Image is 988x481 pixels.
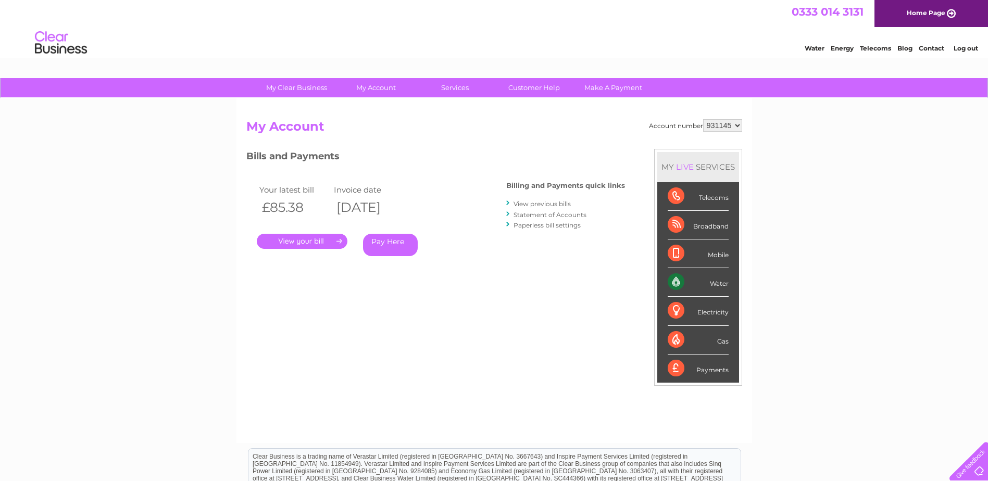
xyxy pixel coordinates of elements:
[246,149,625,167] h3: Bills and Payments
[668,297,729,325] div: Electricity
[897,44,912,52] a: Blog
[34,27,87,59] img: logo.png
[954,44,978,52] a: Log out
[657,152,739,182] div: MY SERVICES
[248,6,741,50] div: Clear Business is a trading name of Verastar Limited (registered in [GEOGRAPHIC_DATA] No. 3667643...
[257,183,332,197] td: Your latest bill
[860,44,891,52] a: Telecoms
[254,78,340,97] a: My Clear Business
[668,355,729,383] div: Payments
[246,119,742,139] h2: My Account
[257,234,347,249] a: .
[331,197,406,218] th: [DATE]
[805,44,824,52] a: Water
[792,5,864,18] a: 0333 014 3131
[257,197,332,218] th: £85.38
[919,44,944,52] a: Contact
[514,200,571,208] a: View previous bills
[491,78,577,97] a: Customer Help
[514,221,581,229] a: Paperless bill settings
[363,234,418,256] a: Pay Here
[412,78,498,97] a: Services
[649,119,742,132] div: Account number
[570,78,656,97] a: Make A Payment
[674,162,696,172] div: LIVE
[668,326,729,355] div: Gas
[668,268,729,297] div: Water
[668,211,729,239] div: Broadband
[668,239,729,268] div: Mobile
[333,78,419,97] a: My Account
[831,44,854,52] a: Energy
[331,183,406,197] td: Invoice date
[514,211,586,219] a: Statement of Accounts
[506,182,625,189] h4: Billing and Payments quick links
[668,182,729,211] div: Telecoms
